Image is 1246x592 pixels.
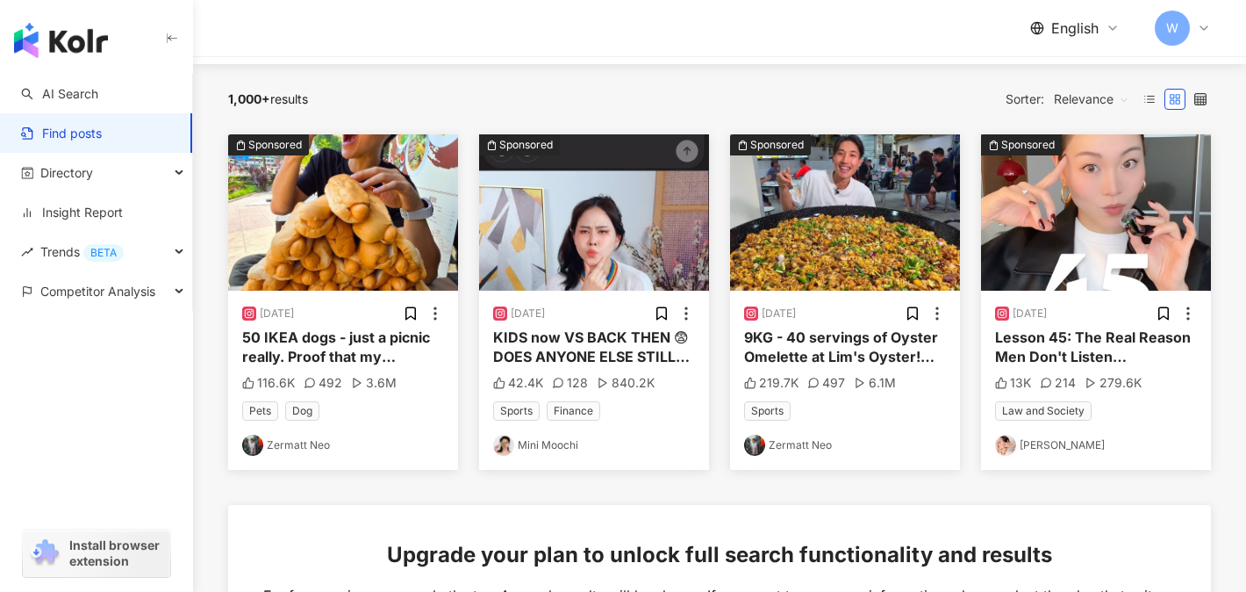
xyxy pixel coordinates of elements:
div: KIDS now VS BACK THEN 😨 DOES ANYONE ELSE STILL USE MS PAINT LEL [493,328,695,367]
div: [DATE] [511,307,545,321]
button: Sponsored [730,134,960,291]
span: Sports [493,401,540,421]
a: KOL AvatarZermatt Neo [242,435,444,456]
span: Trends [40,232,124,271]
div: 13K [995,374,1031,392]
div: 3.6M [351,374,397,392]
div: 50 IKEA dogs - just a picnic really. Proof that my @ikeasingapore loyalty is measure in hotdogs 😆 [242,328,444,367]
span: Dog [285,401,319,421]
a: chrome extensionInstall browser extension [23,530,170,577]
div: [DATE] [762,307,796,321]
div: Sponsored [750,136,804,154]
div: Sponsored [1001,136,1055,154]
div: 840.2K [597,374,655,392]
div: 497 [807,374,845,392]
span: Pets [242,401,278,421]
div: 42.4K [493,374,543,392]
span: Competitor Analysis [40,271,155,311]
a: KOL AvatarMini Moochi [493,435,695,456]
button: Sponsored [228,134,458,291]
img: chrome extension [28,539,61,567]
span: Law and Society [995,401,1092,421]
div: Sponsored [499,136,553,154]
a: searchAI Search [21,85,98,103]
div: BETA [83,244,124,262]
div: [DATE] [1013,307,1047,321]
span: English [1051,18,1099,38]
img: KOL Avatar [995,435,1016,456]
span: Sports [744,401,791,421]
div: [DATE] [260,307,294,321]
span: Upgrade your plan to unlock full search functionality and results [387,540,1052,570]
span: rise [21,246,33,258]
a: KOL Avatar[PERSON_NAME] [995,435,1197,456]
span: Relevance [1054,85,1129,113]
img: post-image [981,134,1211,291]
img: post-image [228,134,458,291]
img: KOL Avatar [242,435,263,456]
div: 279.6K [1085,374,1142,392]
div: 492 [304,374,342,392]
div: Lesson 45: The Real Reason Men Don't Listen #youronlinemother #powerfulwomen #girltalk #motherhoo... [995,328,1197,367]
img: KOL Avatar [493,435,514,456]
div: 219.7K [744,374,798,392]
div: 116.6K [242,374,295,392]
div: Sponsored [248,136,302,154]
span: Install browser extension [69,538,165,569]
span: Finance [547,401,600,421]
div: 214 [1040,374,1076,392]
span: Directory [40,153,93,192]
div: 128 [552,374,588,392]
div: Sorter: [1006,85,1139,113]
div: 6.1M [854,374,896,392]
img: logo [14,23,108,58]
a: Find posts [21,125,102,142]
div: results [228,92,308,106]
img: post-image [730,134,960,291]
img: KOL Avatar [744,435,765,456]
button: Sponsored [479,134,709,291]
img: post-image [479,134,709,291]
div: 9KG - 40 servings of Oyster Omelette at Lim's Oyster! Had to do it one last time before they clos... [744,328,946,367]
span: 1,000+ [228,91,270,106]
a: Insight Report [21,204,123,221]
button: Sponsored [981,134,1211,291]
span: W [1166,18,1178,38]
a: KOL AvatarZermatt Neo [744,435,946,456]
